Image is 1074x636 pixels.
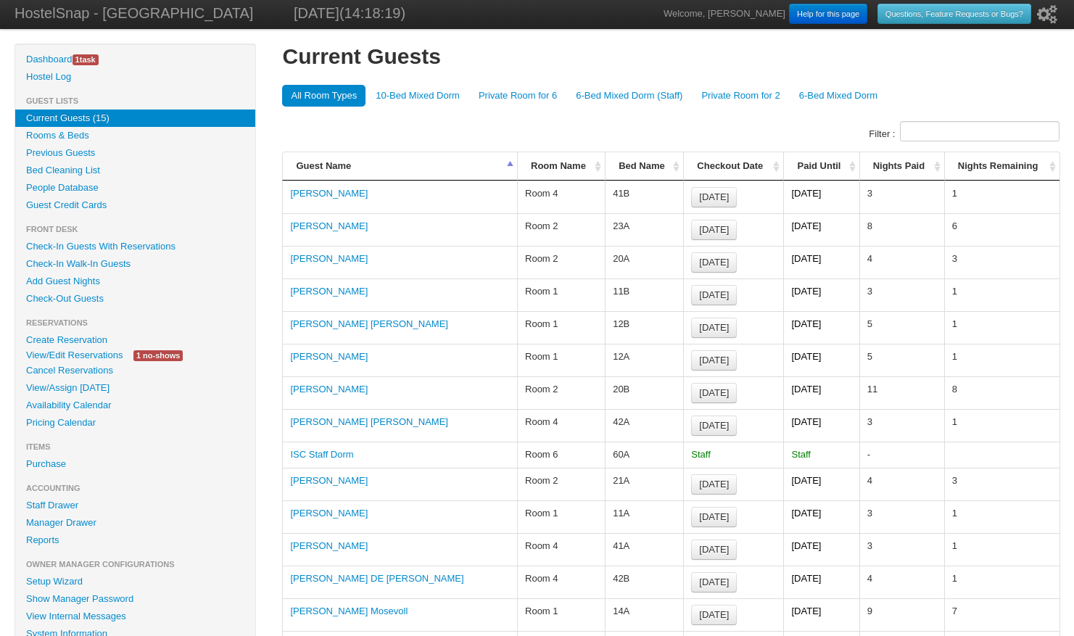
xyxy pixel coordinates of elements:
td: Room 1 [517,344,605,376]
td: 11B [605,278,683,311]
a: [PERSON_NAME] [290,253,368,264]
li: Reservations [15,314,255,331]
td: 60A [605,442,683,468]
a: Check-In Guests With Reservations [15,238,255,255]
td: Room 4 [517,409,605,442]
th: Checkout Date: activate to sort column ascending [683,152,783,181]
a: Bed Cleaning List [15,162,255,179]
a: [DATE] [691,474,737,495]
a: Purchase [15,455,255,473]
a: Rooms & Beds [15,127,255,144]
td: 3 [859,278,944,311]
th: Guest Name: activate to sort column descending [282,152,517,181]
span: 1 no-shows [133,350,183,361]
td: 7 [944,598,1059,631]
a: [PERSON_NAME] [290,286,368,297]
a: 6-Bed Mixed Dorm (Staff) [567,85,691,107]
td: [DATE] [783,344,859,376]
a: Staff Drawer [15,497,255,514]
a: [DATE] [691,572,737,592]
td: [DATE] [783,566,859,598]
span: [DATE] [699,322,729,333]
a: [DATE] [691,383,737,403]
a: [DATE] [691,220,737,240]
a: Show Manager Password [15,590,255,608]
td: [DATE] [783,311,859,344]
a: [PERSON_NAME] Mosevoll [290,606,408,616]
span: [DATE] [699,257,729,268]
td: 4 [859,566,944,598]
td: 5 [859,344,944,376]
td: 1 [944,566,1059,598]
a: [PERSON_NAME] DE [PERSON_NAME] [290,573,463,584]
td: Room 4 [517,181,605,213]
a: Check-Out Guests [15,290,255,307]
span: [DATE] [699,355,729,366]
td: 20A [605,246,683,278]
li: Items [15,438,255,455]
a: All Room Types [282,85,365,107]
a: Manager Drawer [15,514,255,532]
td: 1 [944,533,1059,566]
td: 4 [859,468,944,500]
a: Check-In Walk-In Guests [15,255,255,273]
li: Owner Manager Configurations [15,556,255,573]
a: Cancel Reservations [15,362,255,379]
td: 12B [605,311,683,344]
a: [DATE] [691,507,737,527]
td: - [859,442,944,468]
a: [DATE] [691,605,737,625]
td: Room 2 [517,376,605,409]
td: 11A [605,500,683,533]
li: Accounting [15,479,255,497]
a: [DATE] [691,416,737,436]
td: 12A [605,344,683,376]
td: 1 [944,409,1059,442]
td: 3 [859,409,944,442]
td: 5 [859,311,944,344]
span: (14:18:19) [339,5,405,21]
td: 14A [605,598,683,631]
a: Create Reservation [15,331,255,349]
td: Room 2 [517,468,605,500]
a: Dashboard1task [15,51,255,68]
td: [DATE] [783,181,859,213]
span: [DATE] [699,420,729,431]
td: 1 [944,311,1059,344]
a: [PERSON_NAME] [290,188,368,199]
td: 41A [605,533,683,566]
a: [DATE] [691,252,737,273]
td: 42B [605,566,683,598]
td: [DATE] [783,409,859,442]
td: 1 [944,278,1059,311]
li: Guest Lists [15,92,255,110]
td: 11 [859,376,944,409]
a: Current Guests (15) [15,110,255,127]
a: Questions, Feature Requests or Bugs? [877,4,1031,24]
a: View/Assign [DATE] [15,379,255,397]
span: [DATE] [699,511,729,522]
a: Private Room for 6 [470,85,566,107]
span: task [73,54,99,65]
td: 4 [859,246,944,278]
td: Staff [783,442,859,468]
td: 20B [605,376,683,409]
input: Filter : [900,121,1059,141]
td: Room 2 [517,213,605,246]
a: [PERSON_NAME] [290,384,368,395]
span: [DATE] [699,609,729,620]
li: Front Desk [15,220,255,238]
a: Guest Credit Cards [15,197,255,214]
th: Bed Name: activate to sort column ascending [605,152,683,181]
label: Filter : [869,121,1059,148]
a: Reports [15,532,255,549]
th: Paid Until: activate to sort column ascending [783,152,859,181]
a: [PERSON_NAME] [290,220,368,231]
td: 8 [944,376,1059,409]
a: Availability Calendar [15,397,255,414]
a: 6-Bed Mixed Dorm [790,85,886,107]
td: Room 1 [517,598,605,631]
a: [DATE] [691,285,737,305]
td: 3 [859,500,944,533]
td: 23A [605,213,683,246]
